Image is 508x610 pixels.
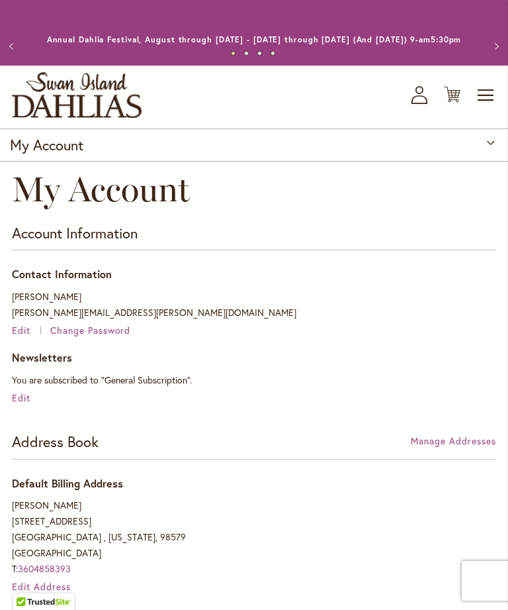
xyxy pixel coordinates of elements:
a: Annual Dahlia Festival, August through [DATE] - [DATE] through [DATE] (And [DATE]) 9-am5:30pm [47,34,462,44]
button: Next [482,33,508,60]
p: You are subscribed to "General Subscription". [12,372,496,388]
iframe: Launch Accessibility Center [10,563,47,600]
a: store logo [12,72,142,118]
strong: Account Information [12,223,138,242]
span: My Account [12,168,190,210]
strong: Address Book [12,432,99,451]
button: 4 of 4 [271,51,275,56]
span: Edit [12,324,30,336]
span: Newsletters [12,350,72,364]
p: [PERSON_NAME] [PERSON_NAME][EMAIL_ADDRESS][PERSON_NAME][DOMAIN_NAME] [12,289,496,321]
span: Contact Information [12,267,112,281]
span: Manage Addresses [411,434,496,447]
button: 1 of 4 [231,51,235,56]
span: Default Billing Address [12,476,123,490]
a: Edit [12,324,48,336]
address: [PERSON_NAME] [STREET_ADDRESS] [GEOGRAPHIC_DATA] , [US_STATE], 98579 [GEOGRAPHIC_DATA] T: [12,497,496,577]
a: Edit [12,391,30,404]
button: 2 of 4 [244,51,249,56]
a: Manage Addresses [411,434,496,448]
button: 3 of 4 [257,51,262,56]
strong: My Account [10,135,83,154]
a: Change Password [50,324,131,336]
